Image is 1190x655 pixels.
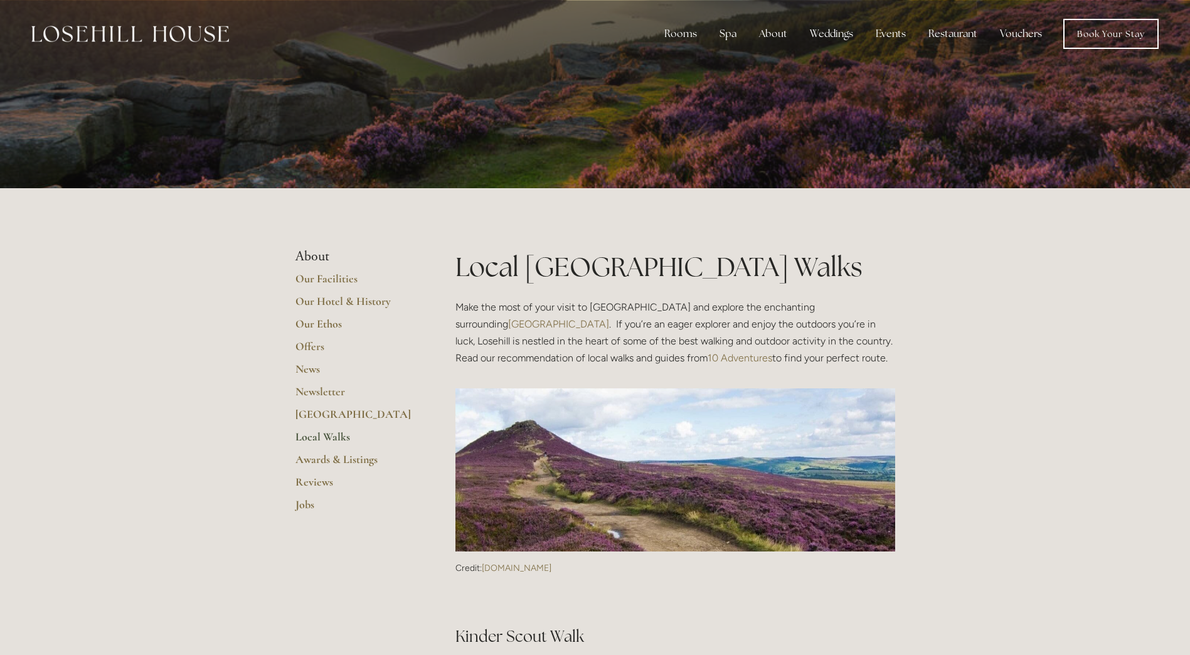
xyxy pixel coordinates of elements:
a: Newsletter [295,385,415,407]
img: Credit: 10adventures.com [455,388,895,551]
h2: Kinder Scout Walk [455,604,895,647]
p: Make the most of your visit to [GEOGRAPHIC_DATA] and explore the enchanting surrounding . If you’... [455,299,895,367]
a: Our Ethos [295,317,415,339]
h1: Local [GEOGRAPHIC_DATA] Walks [455,248,895,285]
a: Book Your Stay [1063,19,1159,49]
li: About [295,248,415,265]
img: Losehill House [31,26,229,42]
div: Restaurant [918,21,987,46]
div: Spa [709,21,746,46]
a: [GEOGRAPHIC_DATA] [295,407,415,430]
p: Credit: [455,563,895,574]
a: Our Facilities [295,272,415,294]
div: Rooms [654,21,707,46]
div: Weddings [800,21,863,46]
a: Vouchers [990,21,1052,46]
a: Reviews [295,475,415,498]
a: [DOMAIN_NAME] [482,563,551,573]
a: Offers [295,339,415,362]
div: About [749,21,797,46]
a: Jobs [295,498,415,520]
a: News [295,362,415,385]
a: Local Walks [295,430,415,452]
a: Awards & Listings [295,452,415,475]
a: 10 Adventures [708,352,772,364]
a: Our Hotel & History [295,294,415,317]
a: [GEOGRAPHIC_DATA] [508,318,609,330]
div: Events [866,21,916,46]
